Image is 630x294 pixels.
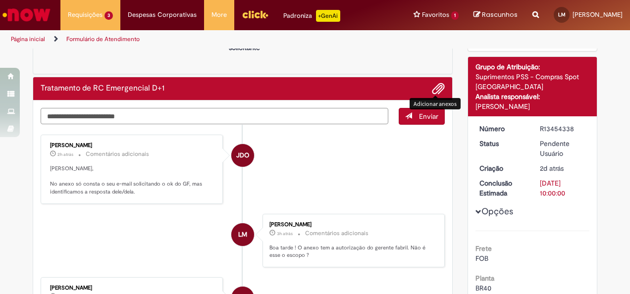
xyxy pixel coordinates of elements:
[1,5,52,25] img: ServiceNow
[238,223,247,246] span: LM
[472,163,533,173] dt: Criação
[41,84,164,93] h2: Tratamento de RC Emergencial D+1 Histórico de tíquete
[269,244,434,259] p: Boa tarde ! O anexo tem a autorização do gerente fabril. Não é esse o escopo ?
[475,244,492,253] b: Frete
[473,10,518,20] a: Rascunhos
[211,10,227,20] span: More
[410,98,461,109] div: Adicionar anexos
[86,150,149,158] small: Comentários adicionais
[472,124,533,134] dt: Número
[57,151,73,157] time: 29/08/2025 17:25:34
[236,144,249,167] span: JDO
[540,163,586,173] div: 27/08/2025 21:00:28
[475,101,590,111] div: [PERSON_NAME]
[540,124,586,134] div: R13454338
[57,151,73,157] span: 2h atrás
[7,30,413,49] ul: Trilhas de página
[475,254,488,263] span: FOB
[305,229,368,238] small: Comentários adicionais
[50,285,215,291] div: [PERSON_NAME]
[419,112,438,121] span: Enviar
[50,143,215,148] div: [PERSON_NAME]
[231,144,254,167] div: Jessica de Oliveira Parenti
[316,10,340,22] p: +GenAi
[558,11,566,18] span: LM
[475,274,494,283] b: Planta
[277,231,293,237] time: 29/08/2025 16:43:07
[475,92,590,101] div: Analista responsável:
[231,223,254,246] div: Luis Alexandre Nogueira Miranda
[41,108,388,124] textarea: Digite sua mensagem aqui...
[66,35,140,43] a: Formulário de Atendimento
[242,7,268,22] img: click_logo_yellow_360x200.png
[283,10,340,22] div: Padroniza
[451,11,459,20] span: 1
[573,10,623,19] span: [PERSON_NAME]
[540,178,586,198] div: [DATE] 10:00:00
[482,10,518,19] span: Rascunhos
[422,10,449,20] span: Favoritos
[277,231,293,237] span: 3h atrás
[432,82,445,95] button: Adicionar anexos
[269,222,434,228] div: [PERSON_NAME]
[399,108,445,125] button: Enviar
[475,72,590,92] div: Suprimentos PSS - Compras Spot [GEOGRAPHIC_DATA]
[472,178,533,198] dt: Conclusão Estimada
[540,139,586,158] div: Pendente Usuário
[475,62,590,72] div: Grupo de Atribuição:
[472,139,533,148] dt: Status
[540,164,564,173] span: 2d atrás
[50,165,215,196] p: [PERSON_NAME], No anexo só consta o seu e-mail solicitando o ok do GF, mas identificamos a respos...
[475,284,491,293] span: BR40
[11,35,45,43] a: Página inicial
[105,11,113,20] span: 3
[68,10,103,20] span: Requisições
[128,10,197,20] span: Despesas Corporativas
